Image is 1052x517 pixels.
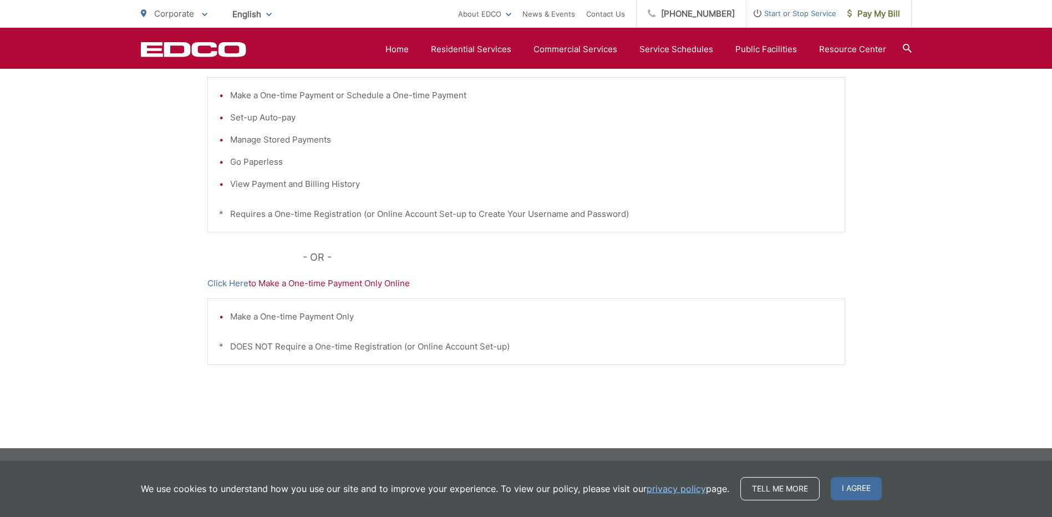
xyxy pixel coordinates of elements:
[219,340,834,353] p: * DOES NOT Require a One-time Registration (or Online Account Set-up)
[303,249,845,266] p: - OR -
[207,277,248,290] a: Click Here
[819,43,886,56] a: Resource Center
[141,482,729,495] p: We use cookies to understand how you use our site and to improve your experience. To view our pol...
[522,7,575,21] a: News & Events
[740,477,820,500] a: Tell me more
[230,155,834,169] li: Go Paperless
[224,4,280,24] span: English
[831,477,882,500] span: I agree
[639,43,713,56] a: Service Schedules
[735,43,797,56] a: Public Facilities
[647,482,706,495] a: privacy policy
[230,89,834,102] li: Make a One-time Payment or Schedule a One-time Payment
[533,43,617,56] a: Commercial Services
[154,8,194,19] span: Corporate
[586,7,625,21] a: Contact Us
[230,310,834,323] li: Make a One-time Payment Only
[431,43,511,56] a: Residential Services
[230,133,834,146] li: Manage Stored Payments
[230,111,834,124] li: Set-up Auto-pay
[230,178,834,191] li: View Payment and Billing History
[207,277,845,290] p: to Make a One-time Payment Only Online
[458,7,511,21] a: About EDCO
[141,42,246,57] a: EDCD logo. Return to the homepage.
[385,43,409,56] a: Home
[219,207,834,221] p: * Requires a One-time Registration (or Online Account Set-up to Create Your Username and Password)
[847,7,900,21] span: Pay My Bill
